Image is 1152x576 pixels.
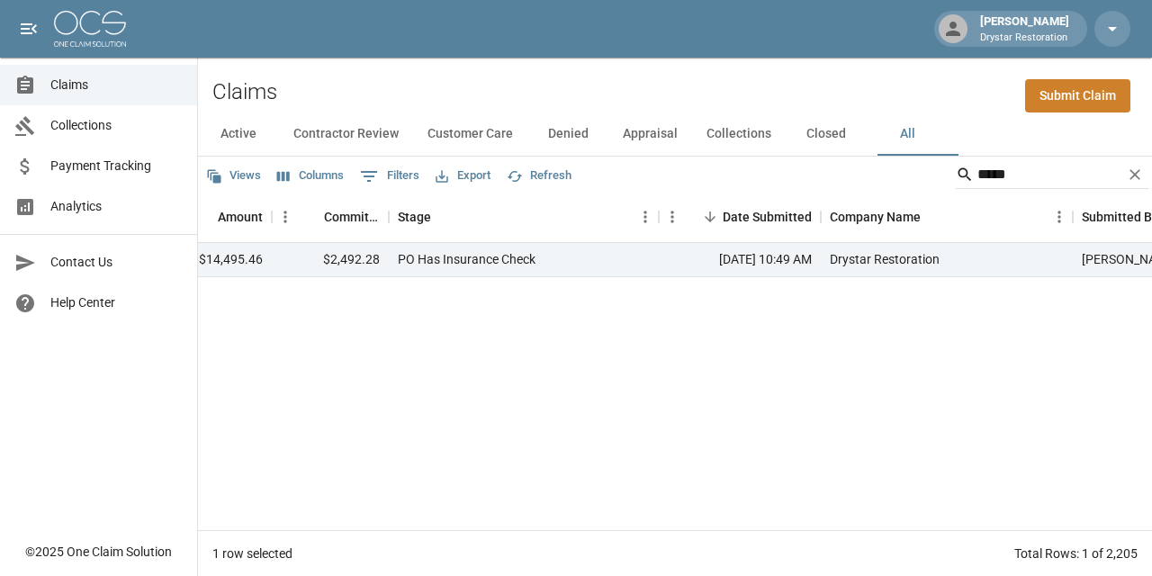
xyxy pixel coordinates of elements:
[692,112,786,156] button: Collections
[1025,79,1130,112] a: Submit Claim
[299,204,324,229] button: Sort
[355,162,424,191] button: Show filters
[659,243,821,277] div: [DATE] 10:49 AM
[50,293,183,312] span: Help Center
[786,112,867,156] button: Closed
[398,250,535,268] div: PO Has Insurance Check
[867,112,948,156] button: All
[198,112,1152,156] div: dynamic tabs
[50,116,183,135] span: Collections
[1014,544,1138,562] div: Total Rows: 1 of 2,205
[155,192,272,242] div: Amount
[956,160,1148,193] div: Search
[659,192,821,242] div: Date Submitted
[527,112,608,156] button: Denied
[279,112,413,156] button: Contractor Review
[697,204,723,229] button: Sort
[632,203,659,230] button: Menu
[25,543,172,561] div: © 2025 One Claim Solution
[202,162,265,190] button: Views
[398,192,431,242] div: Stage
[272,243,389,277] div: $2,492.28
[324,192,380,242] div: Committed Amount
[608,112,692,156] button: Appraisal
[50,157,183,175] span: Payment Tracking
[821,192,1073,242] div: Company Name
[502,162,576,190] button: Refresh
[272,192,389,242] div: Committed Amount
[1121,161,1148,188] button: Clear
[973,13,1076,45] div: [PERSON_NAME]
[193,204,218,229] button: Sort
[218,192,263,242] div: Amount
[431,162,495,190] button: Export
[980,31,1069,46] p: Drystar Restoration
[272,203,299,230] button: Menu
[50,76,183,94] span: Claims
[431,204,456,229] button: Sort
[50,197,183,216] span: Analytics
[389,192,659,242] div: Stage
[659,203,686,230] button: Menu
[212,79,277,105] h2: Claims
[54,11,126,47] img: ocs-logo-white-transparent.png
[155,243,272,277] div: $14,495.46
[921,204,946,229] button: Sort
[212,544,292,562] div: 1 row selected
[830,192,921,242] div: Company Name
[50,253,183,272] span: Contact Us
[11,11,47,47] button: open drawer
[723,192,812,242] div: Date Submitted
[830,250,940,268] div: Drystar Restoration
[413,112,527,156] button: Customer Care
[273,162,348,190] button: Select columns
[198,112,279,156] button: Active
[1046,203,1073,230] button: Menu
